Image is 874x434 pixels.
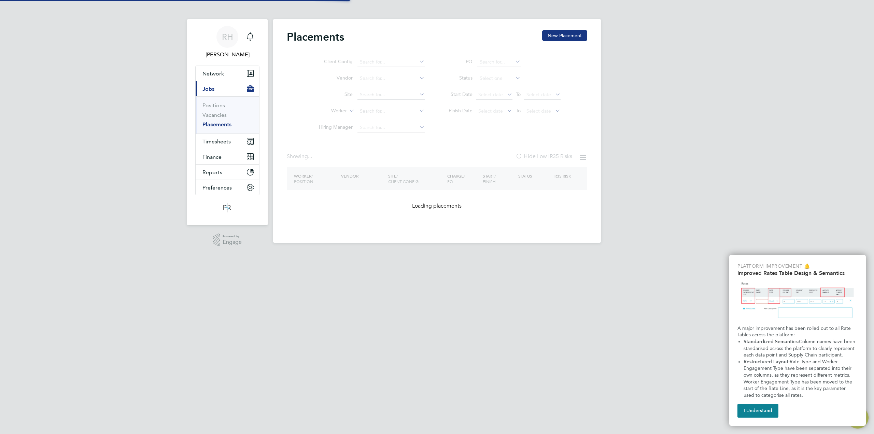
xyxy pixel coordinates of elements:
span: Rachel Harris [195,51,259,59]
span: Network [202,70,224,77]
span: Jobs [202,86,214,92]
span: Engage [223,239,242,245]
span: Preferences [202,184,232,191]
a: Go to account details [195,26,259,59]
button: I Understand [737,404,778,418]
a: Positions [202,102,225,109]
div: Showing [287,153,313,160]
span: Column names have been standarised across the platform to clearly represent each data point and S... [744,339,857,358]
p: Platform Improvement 🔔 [737,263,858,270]
nav: Main navigation [187,19,268,225]
div: Improved Rate Table Semantics [729,255,866,426]
h2: Placements [287,30,344,44]
button: New Placement [542,30,587,41]
label: Hide Low IR35 Risks [516,153,572,160]
span: RH [222,32,233,41]
span: Rate Type and Worker Engagement Type have been separated into their own columns, as they represen... [744,359,854,398]
p: A major improvement has been rolled out to all Rate Tables across the platform: [737,325,858,338]
span: Powered by [223,234,242,239]
span: Reports [202,169,222,176]
span: Timesheets [202,138,231,145]
a: Placements [202,121,231,128]
img: psrsolutions-logo-retina.png [221,202,234,213]
span: ... [308,153,312,160]
strong: Restructured Layout: [744,359,790,365]
a: Go to home page [195,202,259,213]
img: Updated Rates Table Design & Semantics [737,279,858,322]
a: Vacancies [202,112,227,118]
strong: Standardized Semantics: [744,339,799,345]
h2: Improved Rates Table Design & Semantics [737,270,858,276]
span: Finance [202,154,222,160]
